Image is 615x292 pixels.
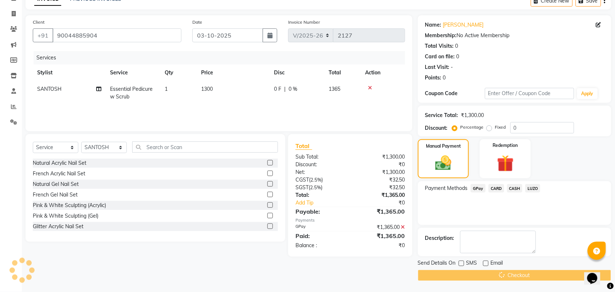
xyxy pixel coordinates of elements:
[290,161,350,168] div: Discount:
[425,32,604,39] div: No Active Membership
[425,32,457,39] div: Membership:
[425,124,448,132] div: Discount:
[443,21,484,29] a: [PERSON_NAME]
[425,90,485,97] div: Coupon Code
[418,259,456,268] span: Send Details On
[493,142,518,149] label: Redemption
[33,28,53,42] button: +91
[284,85,286,93] span: |
[290,223,350,231] div: GPay
[485,88,574,99] input: Enter Offer / Coupon Code
[33,19,44,26] label: Client
[132,141,278,153] input: Search or Scan
[471,184,486,192] span: GPay
[495,124,506,131] label: Fixed
[290,231,350,240] div: Paid:
[310,184,321,190] span: 2.5%
[295,142,312,150] span: Total
[33,202,106,209] div: Pink & White Sculpting (Acrylic)
[37,86,62,92] span: SANTOSH
[33,212,98,220] div: Pink & White Sculpting (Gel)
[33,170,85,178] div: French Acrylic Nail Set
[577,88,598,99] button: Apply
[360,199,411,207] div: ₹0
[324,65,361,81] th: Total
[290,184,350,191] div: ( )
[289,85,297,93] span: 0 %
[192,19,202,26] label: Date
[33,159,86,167] div: Natural Acrylic Nail Set
[34,51,411,65] div: Services
[197,65,270,81] th: Price
[489,184,504,192] span: CARD
[350,207,411,216] div: ₹1,365.00
[165,86,168,92] span: 1
[507,184,523,192] span: CASH
[443,74,446,82] div: 0
[425,184,468,192] span: Payment Methods
[492,153,519,174] img: _gift.svg
[33,180,79,188] div: Natural Gel Nail Set
[290,199,360,207] a: Add Tip
[350,242,411,249] div: ₹0
[33,223,83,230] div: Glitter Acrylic Nail Set
[425,53,455,61] div: Card on file:
[290,176,350,184] div: ( )
[425,112,458,119] div: Service Total:
[525,184,540,192] span: LUZO
[274,85,281,93] span: 0 F
[290,153,350,161] div: Sub Total:
[425,234,454,242] div: Description:
[350,168,411,176] div: ₹1,300.00
[584,263,608,285] iframe: chat widget
[160,65,197,81] th: Qty
[270,65,324,81] th: Disc
[201,86,213,92] span: 1300
[466,259,477,268] span: SMS
[425,74,442,82] div: Points:
[290,191,350,199] div: Total:
[350,223,411,231] div: ₹1,365.00
[350,184,411,191] div: ₹32.50
[491,259,503,268] span: Email
[350,231,411,240] div: ₹1,365.00
[288,19,320,26] label: Invoice Number
[350,161,411,168] div: ₹0
[350,153,411,161] div: ₹1,300.00
[451,63,453,71] div: -
[52,28,181,42] input: Search by Name/Mobile/Email/Code
[290,168,350,176] div: Net:
[455,42,458,50] div: 0
[106,65,160,81] th: Service
[110,86,153,100] span: Essential Pedicure w Scrub
[430,154,457,172] img: _cash.svg
[350,176,411,184] div: ₹32.50
[310,177,321,183] span: 2.5%
[361,65,405,81] th: Action
[295,184,309,191] span: SGST
[290,242,350,249] div: Balance :
[425,42,454,50] div: Total Visits:
[461,112,484,119] div: ₹1,300.00
[350,191,411,199] div: ₹1,365.00
[290,207,350,216] div: Payable:
[425,63,450,71] div: Last Visit:
[425,21,442,29] div: Name:
[461,124,484,131] label: Percentage
[295,217,405,223] div: Payments
[426,143,461,149] label: Manual Payment
[457,53,459,61] div: 0
[329,86,340,92] span: 1365
[33,65,106,81] th: Stylist
[33,191,78,199] div: French Gel Nail Set
[295,176,309,183] span: CGST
